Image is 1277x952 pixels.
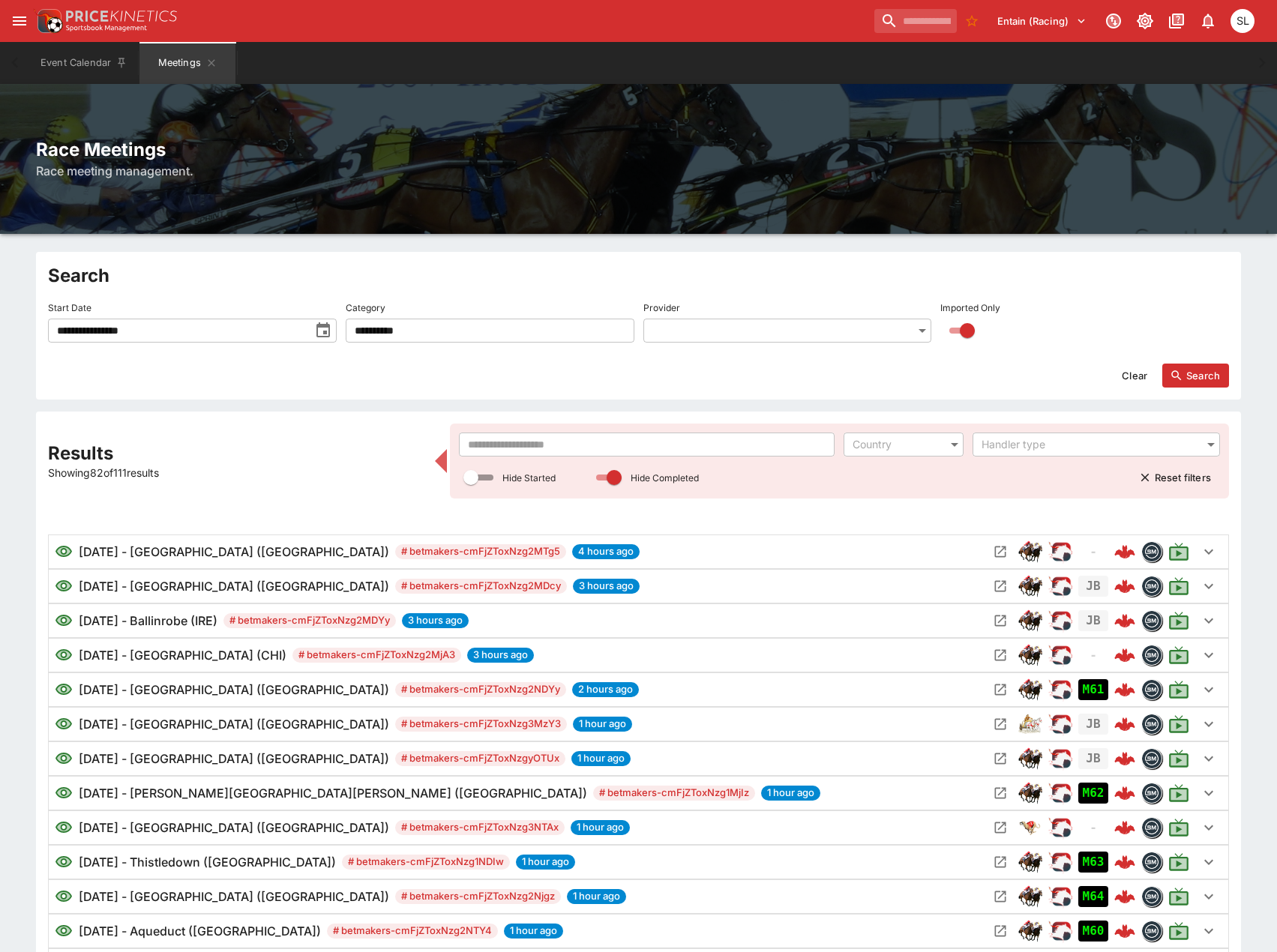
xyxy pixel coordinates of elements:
[1078,714,1108,735] div: Jetbet not yet mapped
[1231,9,1255,33] div: Singa Livett
[988,9,1096,33] button: Select Tenant
[1114,852,1135,873] img: logo-cerberus--red.svg
[36,138,1241,161] h2: Race Meetings
[402,613,469,628] span: 3 hours ago
[139,42,235,84] button: Meetings
[988,540,1012,564] button: Open Meeting
[1018,747,1042,771] img: horse_racing.png
[1018,747,1042,771] div: horse_racing
[1132,7,1159,34] button: Toggle light/dark mode
[1114,886,1135,907] img: logo-cerberus--red.svg
[6,7,33,34] button: open drawer
[1018,919,1042,943] div: horse_racing
[1168,783,1189,804] svg: Live
[79,646,286,664] h6: [DATE] - [GEOGRAPHIC_DATA] (CHI)
[1048,678,1072,702] div: ParallelRacing Handler
[853,437,939,452] div: Country
[1048,712,1072,736] div: ParallelRacing Handler
[1142,852,1162,872] img: betmakers.png
[1141,714,1162,735] div: betmakers
[1113,364,1156,388] button: Clear
[1048,712,1072,736] img: racing.png
[1018,643,1042,667] div: horse_racing
[1142,542,1162,561] img: betmakers.png
[79,577,389,595] h6: [DATE] - [GEOGRAPHIC_DATA] ([GEOGRAPHIC_DATA])
[55,715,73,733] svg: Visible
[55,750,73,768] svg: Visible
[1168,921,1189,942] svg: Live
[1168,886,1189,907] svg: Live
[1018,850,1042,874] img: horse_racing.png
[1141,679,1162,700] div: betmakers
[1168,748,1189,769] svg: Live
[1048,609,1072,633] div: ParallelRacing Handler
[79,612,217,630] h6: [DATE] - Ballinrobe (IRE)
[1048,781,1072,805] img: racing.png
[1018,678,1042,702] div: horse_racing
[1141,817,1162,838] div: betmakers
[1142,749,1162,768] img: betmakers.png
[504,924,563,939] span: 1 hour ago
[1142,611,1162,630] img: betmakers.png
[1078,748,1108,769] div: Jetbet not yet mapped
[572,544,640,559] span: 4 hours ago
[310,317,337,344] button: toggle date time picker
[327,924,498,939] span: # betmakers-cmFjZToxNzg2NTY4
[874,9,957,33] input: search
[79,819,389,837] h6: [DATE] - [GEOGRAPHIC_DATA] ([GEOGRAPHIC_DATA])
[79,681,389,699] h6: [DATE] - [GEOGRAPHIC_DATA] ([GEOGRAPHIC_DATA])
[1078,645,1108,666] div: No Jetbet
[988,643,1012,667] button: Open Meeting
[1141,748,1162,769] div: betmakers
[1142,680,1162,699] img: betmakers.png
[1141,921,1162,942] div: betmakers
[1141,852,1162,873] div: betmakers
[1114,610,1135,631] img: logo-cerberus--red.svg
[1142,921,1162,941] img: betmakers.png
[1168,714,1189,735] svg: Live
[1048,540,1072,564] img: racing.png
[395,820,565,835] span: # betmakers-cmFjZToxNzg3NTAx
[79,715,389,733] h6: [DATE] - [GEOGRAPHIC_DATA] ([GEOGRAPHIC_DATA])
[1195,7,1222,34] button: Notifications
[1142,645,1162,665] img: betmakers.png
[1048,781,1072,805] div: ParallelRacing Handler
[1114,576,1135,597] img: logo-cerberus--red.svg
[572,682,639,697] span: 2 hours ago
[571,820,630,835] span: 1 hour ago
[55,784,73,802] svg: Visible
[1114,817,1135,838] img: logo-cerberus--red.svg
[502,472,556,484] p: Hide Started
[1048,643,1072,667] div: ParallelRacing Handler
[1142,887,1162,906] img: betmakers.png
[1018,609,1042,633] img: horse_racing.png
[1114,541,1135,562] img: logo-cerberus--red.svg
[1141,541,1162,562] div: betmakers
[516,855,575,870] span: 1 hour ago
[1163,7,1190,34] button: Documentation
[1142,818,1162,837] img: betmakers.png
[988,609,1012,633] button: Open Meeting
[1048,816,1072,840] div: ParallelRacing Handler
[395,579,567,594] span: # betmakers-cmFjZToxNzg2MDcy
[988,885,1012,909] button: Open Meeting
[1114,714,1135,735] img: logo-cerberus--red.svg
[631,472,699,484] p: Hide Completed
[1142,783,1162,803] img: betmakers.png
[395,682,566,697] span: # betmakers-cmFjZToxNzg2NDYy
[48,264,1229,287] h2: Search
[1142,576,1162,596] img: betmakers.png
[1078,783,1108,804] div: Imported to Jetbet as UNCONFIRMED
[1018,540,1042,564] div: horse_racing
[1078,610,1108,631] div: Jetbet not yet mapped
[1141,783,1162,804] div: betmakers
[55,646,73,664] svg: Visible
[48,465,426,480] p: Showing 82 of 111 results
[1018,712,1042,736] img: harness_racing.png
[1114,921,1135,942] img: logo-cerberus--red.svg
[1018,885,1042,909] div: horse_racing
[1018,574,1042,598] div: horse_racing
[960,9,984,33] button: No Bookmarks
[1114,645,1135,666] img: logo-cerberus--red.svg
[1048,919,1072,943] div: ParallelRacing Handler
